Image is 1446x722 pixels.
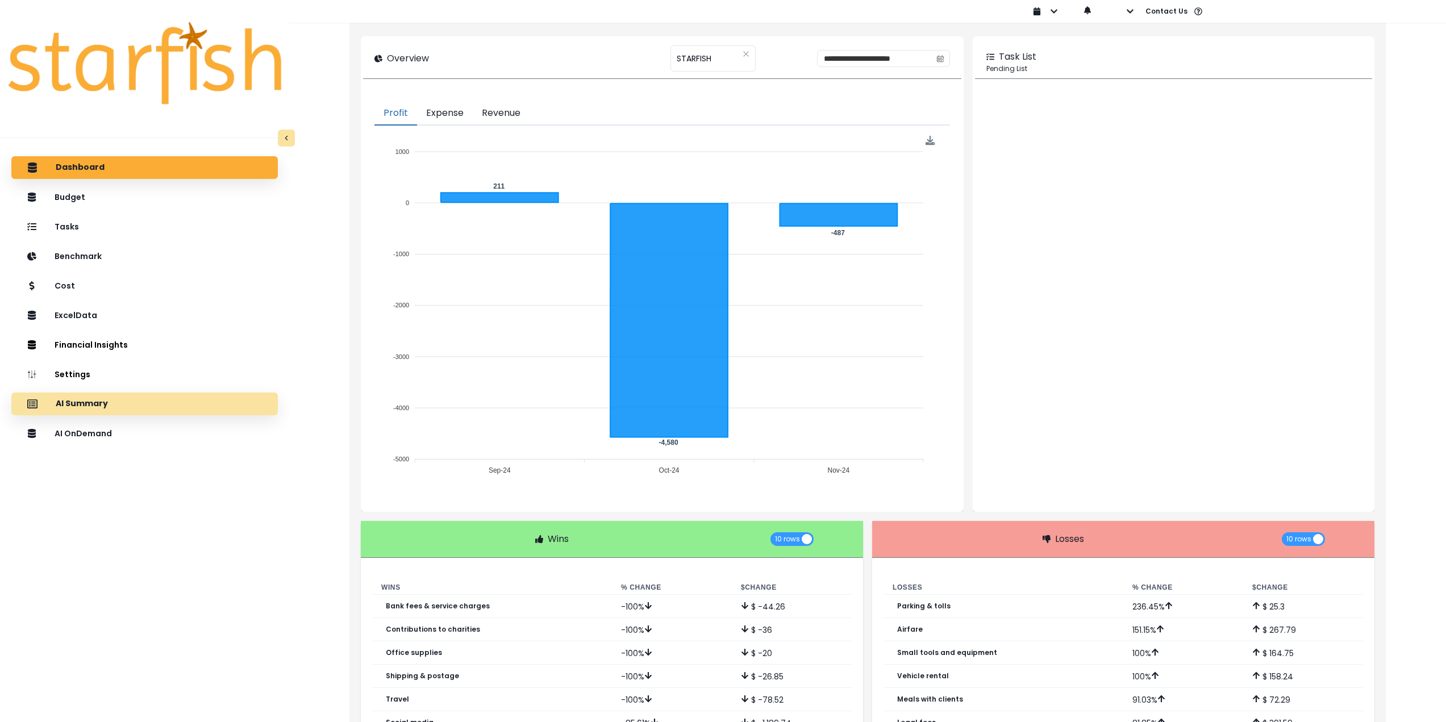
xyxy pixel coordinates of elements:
[56,162,105,173] p: Dashboard
[11,274,278,297] button: Cost
[386,695,409,703] p: Travel
[732,595,852,618] td: $ -44.26
[11,156,278,179] button: Dashboard
[828,467,850,475] tspan: Nov-24
[732,618,852,641] td: $ -36
[1243,595,1363,618] td: $ 25.3
[1123,581,1243,595] th: % Change
[1055,532,1084,546] p: Losses
[897,602,951,610] p: Parking & tolls
[11,422,278,445] button: AI OnDemand
[659,467,680,475] tspan: Oct-24
[612,595,732,618] td: -100 %
[743,51,749,57] svg: close
[884,581,1123,595] th: Losses
[926,136,935,145] div: Menu
[1123,595,1243,618] td: 236.45 %
[417,102,473,126] button: Expense
[1243,581,1363,595] th: $ Change
[55,281,75,291] p: Cost
[743,48,749,60] button: Clear
[393,251,409,257] tspan: -1000
[897,695,963,703] p: Meals with clients
[393,404,409,411] tspan: -4000
[406,199,409,206] tspan: 0
[372,581,612,595] th: Wins
[612,641,732,665] td: -100 %
[775,532,800,546] span: 10 rows
[1123,665,1243,688] td: 100 %
[677,47,711,70] span: STARFISH
[55,311,97,320] p: ExcelData
[374,102,417,126] button: Profit
[489,467,511,475] tspan: Sep-24
[612,581,732,595] th: % Change
[386,602,490,610] p: Bank fees & service charges
[11,304,278,327] button: ExcelData
[11,186,278,208] button: Budget
[897,625,923,633] p: Airfare
[393,302,409,308] tspan: -2000
[897,649,997,657] p: Small tools and equipment
[55,193,85,202] p: Budget
[612,665,732,688] td: -100 %
[395,148,409,155] tspan: 1000
[386,625,480,633] p: Contributions to charities
[11,333,278,356] button: Financial Insights
[612,688,732,711] td: -100 %
[1243,665,1363,688] td: $ 158.24
[926,136,935,145] img: Download Profit
[1243,641,1363,665] td: $ 164.75
[393,456,409,462] tspan: -5000
[55,252,102,261] p: Benchmark
[387,52,429,65] p: Overview
[612,618,732,641] td: -100 %
[732,581,852,595] th: $ Change
[56,399,108,409] p: AI Summary
[732,688,852,711] td: $ -78.52
[1123,641,1243,665] td: 100 %
[55,222,79,232] p: Tasks
[11,215,278,238] button: Tasks
[1286,532,1311,546] span: 10 rows
[986,64,1361,74] p: Pending List
[732,641,852,665] td: $ -20
[936,55,944,62] svg: calendar
[11,245,278,268] button: Benchmark
[386,649,442,657] p: Office supplies
[548,532,569,546] p: Wins
[1243,618,1363,641] td: $ 267.79
[1243,688,1363,711] td: $ 72.29
[393,353,409,360] tspan: -3000
[1123,688,1243,711] td: 91.03 %
[473,102,530,126] button: Revenue
[11,363,278,386] button: Settings
[897,672,949,680] p: Vehicle rental
[386,672,459,680] p: Shipping & postage
[1123,618,1243,641] td: 151.15 %
[999,50,1036,64] p: Task List
[11,393,278,415] button: AI Summary
[732,665,852,688] td: $ -26.85
[55,429,112,439] p: AI OnDemand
